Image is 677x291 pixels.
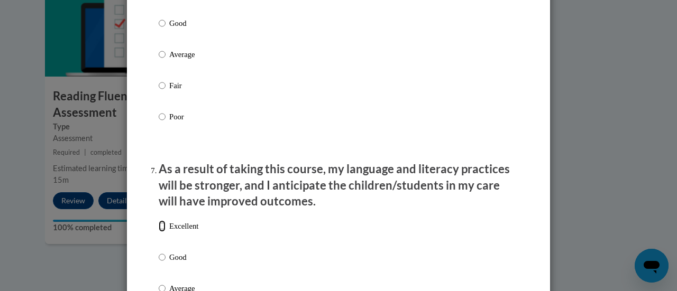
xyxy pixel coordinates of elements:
p: As a result of taking this course, my language and literacy practices will be stronger, and I ant... [159,161,518,210]
input: Average [159,49,166,60]
input: Fair [159,80,166,91]
p: Fair [169,80,198,91]
p: Good [169,17,198,29]
p: Excellent [169,220,198,232]
p: Average [169,49,198,60]
input: Good [159,251,166,263]
input: Good [159,17,166,29]
p: Good [169,251,198,263]
input: Excellent [159,220,166,232]
input: Poor [159,111,166,123]
p: Poor [169,111,198,123]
